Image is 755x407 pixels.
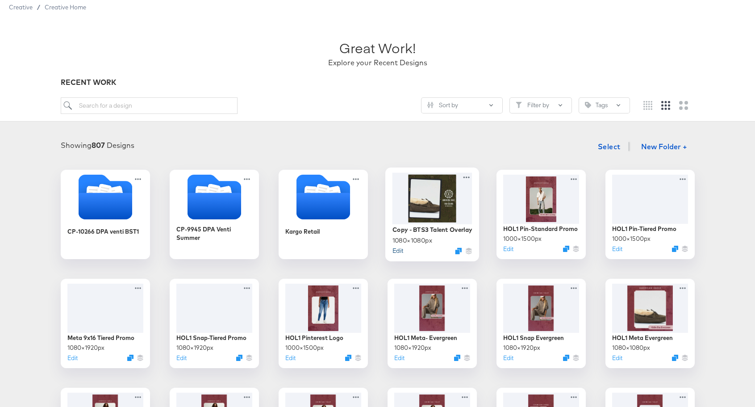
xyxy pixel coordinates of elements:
svg: Duplicate [563,355,569,361]
div: HOL1 Pin-Tiered Promo1000×1500pxEditDuplicate [605,170,695,259]
div: Kargo Retail [285,227,320,236]
a: Creative Home [45,4,86,11]
button: Select [594,138,624,155]
div: Meta 9x16 Tiered Promo1080×1920pxEditDuplicate [61,279,150,368]
svg: Small grid [643,101,652,110]
button: Edit [503,354,513,362]
div: HOL1 Pin-Standard Promo1000×1500pxEditDuplicate [496,170,586,259]
div: Copy - BTS3 Talent Overlay1080×1080pxEditDuplicate [385,168,479,261]
svg: Duplicate [672,355,678,361]
svg: Folder [170,175,259,219]
span: / [33,4,45,11]
svg: Duplicate [455,248,462,254]
div: 1080 × 1920 px [176,344,213,352]
div: 1080 × 1920 px [503,344,540,352]
svg: Sliders [427,102,434,108]
span: Creative [9,4,33,11]
strong: 807 [92,141,105,150]
div: Meta 9x16 Tiered Promo [67,334,134,342]
div: Great Work! [339,38,416,58]
div: Copy - BTS3 Talent Overlay [392,225,472,234]
svg: Filter [516,102,522,108]
div: 1080 × 1080 px [392,236,432,244]
div: CP-9945 DPA Venti Summer [170,170,259,259]
button: New Folder + [634,139,695,156]
svg: Medium grid [661,101,670,110]
div: 1080 × 1920 px [394,344,431,352]
div: Kargo Retail [279,170,368,259]
div: HOL1 Meta- Evergreen1080×1920pxEditDuplicate [388,279,477,368]
div: HOL1 Pin-Tiered Promo [612,225,676,233]
button: Edit [67,354,78,362]
button: Edit [612,354,622,362]
div: Explore your Recent Designs [328,58,427,68]
button: Edit [394,354,405,362]
svg: Duplicate [236,355,242,361]
div: HOL1 Meta- Evergreen [394,334,457,342]
button: Edit [285,354,296,362]
button: SlidersSort by [421,97,503,113]
div: HOL1 Meta Evergreen [612,334,673,342]
div: HOL1 Snap-Tiered Promo [176,334,246,342]
div: HOL1 Pin-Standard Promo [503,225,578,233]
svg: Duplicate [345,355,351,361]
button: Edit [503,245,513,253]
div: CP-9945 DPA Venti Summer [176,225,252,242]
div: HOL1 Snap-Tiered Promo1080×1920pxEditDuplicate [170,279,259,368]
div: CP-10266 DPA venti BST1 [67,227,139,236]
div: 1000 × 1500 px [612,235,651,243]
svg: Folder [279,175,368,219]
svg: Folder [61,175,150,219]
div: 1000 × 1500 px [503,235,542,243]
button: Edit [612,245,622,253]
button: FilterFilter by [509,97,572,113]
span: Select [598,140,621,153]
div: HOL1 Pinterest Logo1000×1500pxEditDuplicate [279,279,368,368]
input: Search for a design [61,97,238,114]
div: HOL1 Snap Evergreen1080×1920pxEditDuplicate [496,279,586,368]
svg: Duplicate [563,246,569,252]
div: RECENT WORK [61,77,695,88]
div: CP-10266 DPA venti BST1 [61,170,150,259]
div: HOL1 Snap Evergreen [503,334,564,342]
div: HOL1 Meta Evergreen1080×1080pxEditDuplicate [605,279,695,368]
div: 1000 × 1500 px [285,344,324,352]
svg: Duplicate [127,355,133,361]
div: Showing Designs [61,140,134,151]
div: 1080 × 1920 px [67,344,104,352]
svg: Large grid [679,101,688,110]
button: Edit [392,246,403,255]
button: Edit [176,354,187,362]
div: HOL1 Pinterest Logo [285,334,343,342]
div: 1080 × 1080 px [612,344,650,352]
svg: Tag [585,102,591,108]
svg: Duplicate [672,246,678,252]
button: TagTags [579,97,630,113]
svg: Duplicate [454,355,460,361]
